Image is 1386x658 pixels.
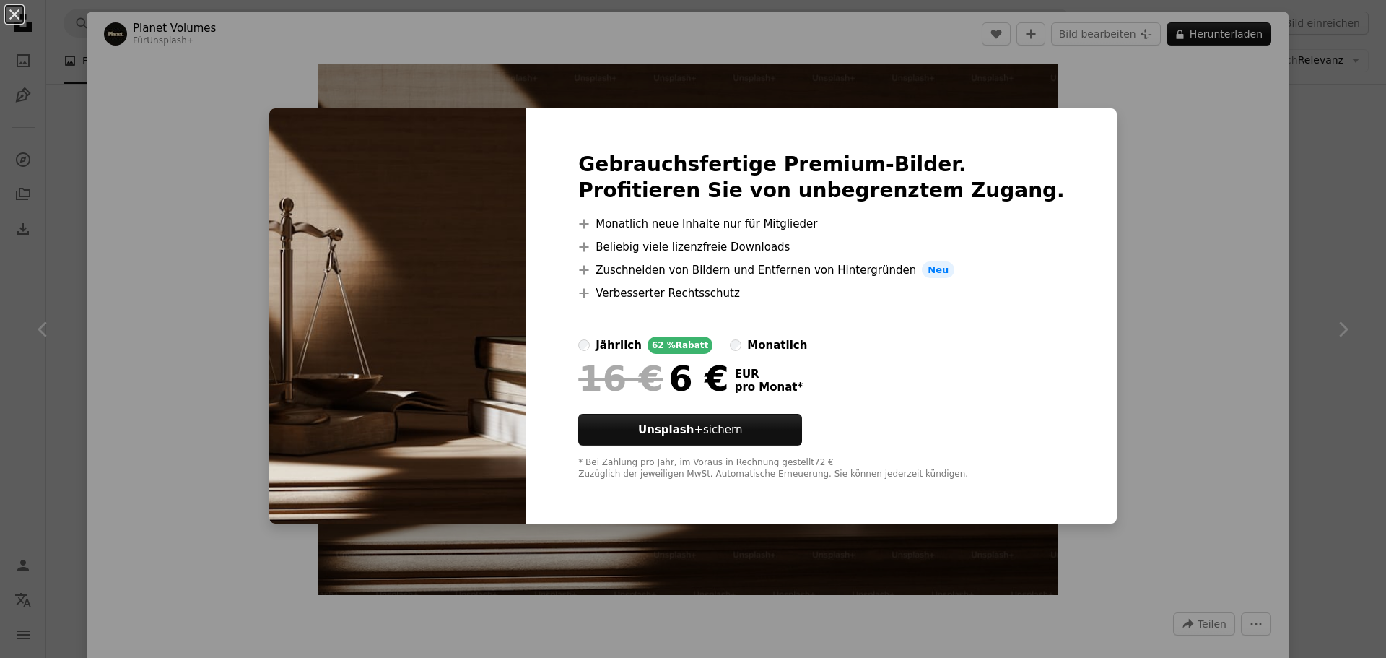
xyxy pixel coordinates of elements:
input: jährlich62 %Rabatt [578,339,590,351]
div: 6 € [578,360,728,397]
span: Neu [922,261,954,279]
input: monatlich [730,339,741,351]
div: jährlich [596,337,642,354]
strong: Unsplash+ [638,423,703,436]
li: Verbesserter Rechtsschutz [578,285,1065,302]
h2: Gebrauchsfertige Premium-Bilder. Profitieren Sie von unbegrenztem Zugang. [578,152,1065,204]
li: Monatlich neue Inhalte nur für Mitglieder [578,215,1065,233]
div: monatlich [747,337,807,354]
span: pro Monat * [735,381,803,394]
div: 62 % Rabatt [648,337,712,354]
li: Zuschneiden von Bildern und Entfernen von Hintergründen [578,261,1065,279]
span: 16 € [578,360,663,397]
span: EUR [735,368,803,381]
img: premium_photo-1695449439526-9cebdbfa1a2c [269,108,526,524]
button: Unsplash+sichern [578,414,802,446]
li: Beliebig viele lizenzfreie Downloads [578,238,1065,256]
div: * Bei Zahlung pro Jahr, im Voraus in Rechnung gestellt 72 € Zuzüglich der jeweiligen MwSt. Automa... [578,457,1065,480]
